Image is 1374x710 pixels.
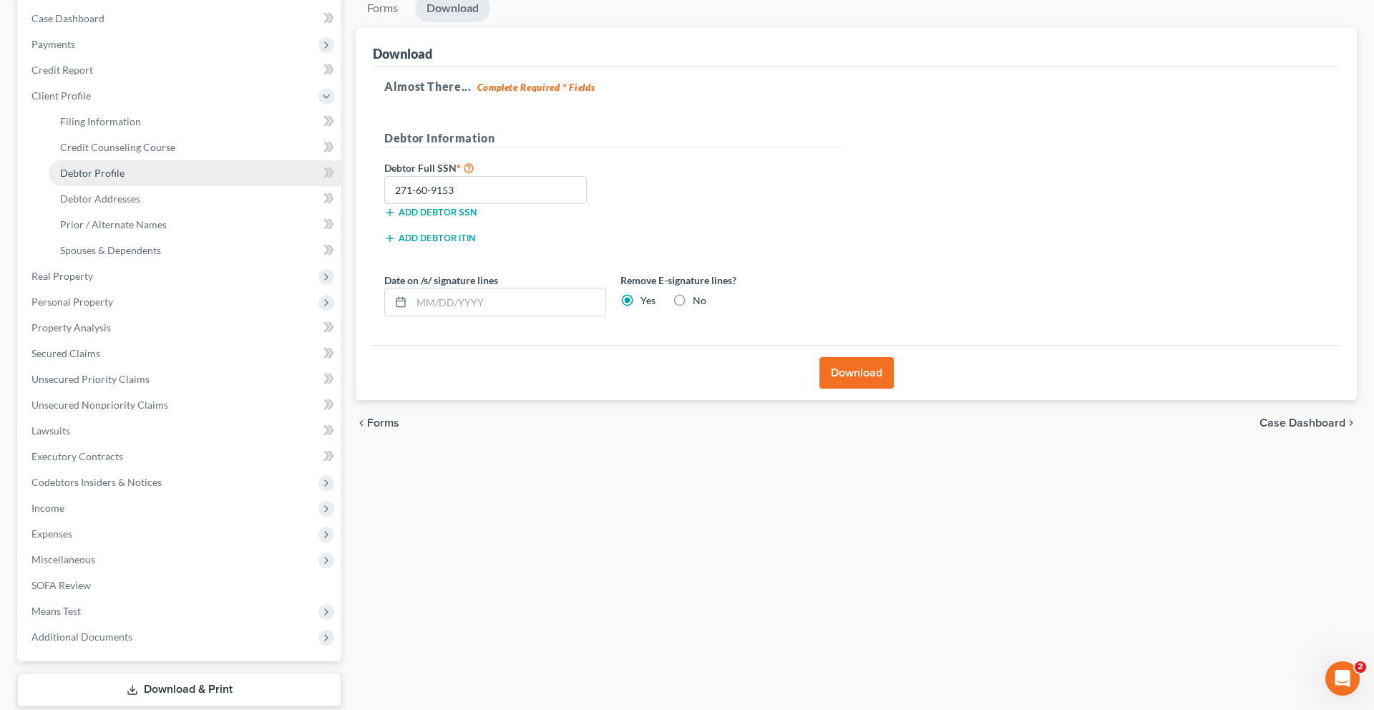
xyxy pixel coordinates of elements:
span: Unsecured Nonpriority Claims [31,399,168,411]
a: Case Dashboard [20,6,341,31]
span: Credit Report [31,64,93,76]
strong: Complete Required * Fields [477,82,595,93]
label: Date on /s/ signature lines [384,273,498,288]
h5: Almost There... [384,78,1328,95]
a: Prior / Alternate Names [49,212,341,238]
span: Unsecured Priority Claims [31,373,150,385]
span: Forms [367,417,399,429]
label: Debtor Full SSN [377,159,613,176]
span: Real Property [31,270,93,282]
span: Prior / Alternate Names [60,218,167,230]
a: Lawsuits [20,418,341,444]
span: Executory Contracts [31,450,123,462]
span: Personal Property [31,296,113,308]
a: Unsecured Nonpriority Claims [20,392,341,418]
i: chevron_left [356,417,367,429]
label: No [693,293,706,308]
button: Add debtor ITIN [384,233,475,244]
span: Miscellaneous [31,553,95,565]
span: Codebtors Insiders & Notices [31,476,162,488]
a: Debtor Profile [49,160,341,186]
a: Spouses & Dependents [49,238,341,263]
label: Yes [640,293,656,308]
span: 2 [1355,661,1366,673]
div: Download [373,45,432,62]
a: SOFA Review [20,573,341,598]
h5: Debtor Information [384,130,842,147]
button: chevron_left Forms [356,417,419,429]
a: Case Dashboard chevron_right [1259,417,1357,429]
a: Download & Print [17,673,341,706]
a: Credit Counseling Course [49,135,341,160]
input: XXX-XX-XXXX [384,176,587,205]
span: Case Dashboard [31,12,104,24]
a: Unsecured Priority Claims [20,366,341,392]
span: Property Analysis [31,321,111,334]
iframe: Intercom live chat [1325,661,1360,696]
span: Payments [31,38,75,50]
span: Credit Counseling Course [60,141,175,153]
label: Remove E-signature lines? [620,273,842,288]
span: Means Test [31,605,81,617]
a: Executory Contracts [20,444,341,470]
span: Debtor Profile [60,167,125,179]
span: Spouses & Dependents [60,244,161,256]
span: Expenses [31,527,72,540]
span: Additional Documents [31,631,132,643]
span: Income [31,502,64,514]
button: Add debtor SSN [384,207,477,218]
span: Filing Information [60,115,141,127]
span: Debtor Addresses [60,193,140,205]
a: Debtor Addresses [49,186,341,212]
button: Download [819,357,894,389]
a: Filing Information [49,109,341,135]
a: Credit Report [20,57,341,83]
span: Secured Claims [31,347,100,359]
input: MM/DD/YYYY [411,288,605,316]
a: Property Analysis [20,315,341,341]
span: Lawsuits [31,424,70,437]
span: SOFA Review [31,579,91,591]
a: Secured Claims [20,341,341,366]
span: Case Dashboard [1259,417,1345,429]
i: chevron_right [1345,417,1357,429]
span: Client Profile [31,89,91,102]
